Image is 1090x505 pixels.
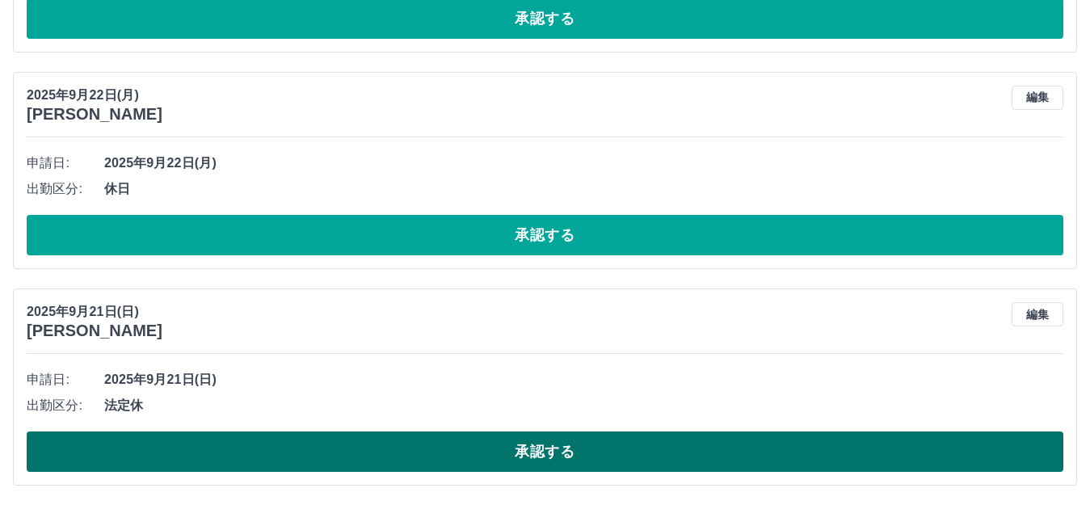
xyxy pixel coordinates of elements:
p: 2025年9月22日(月) [27,86,162,105]
span: 出勤区分: [27,179,104,199]
h3: [PERSON_NAME] [27,322,162,340]
p: 2025年9月21日(日) [27,302,162,322]
button: 編集 [1012,302,1063,326]
button: 承認する [27,215,1063,255]
span: 出勤区分: [27,396,104,415]
span: 申請日: [27,154,104,173]
span: 休日 [104,179,1063,199]
h3: [PERSON_NAME] [27,105,162,124]
span: 2025年9月22日(月) [104,154,1063,173]
span: 申請日: [27,370,104,389]
span: 法定休 [104,396,1063,415]
button: 承認する [27,431,1063,472]
button: 編集 [1012,86,1063,110]
span: 2025年9月21日(日) [104,370,1063,389]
